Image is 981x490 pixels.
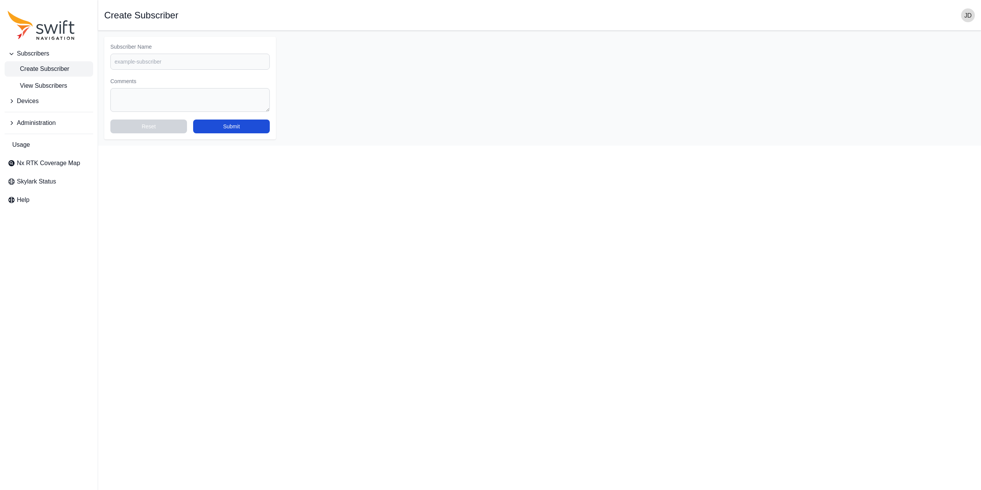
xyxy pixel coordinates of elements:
a: Usage [5,137,93,152]
span: Administration [17,118,56,128]
span: View Subscribers [8,81,67,90]
label: Comments [110,77,270,85]
button: Administration [5,115,93,131]
span: Usage [12,140,30,149]
span: Subscribers [17,49,49,58]
h1: Create Subscriber [104,11,178,20]
span: Skylark Status [17,177,56,186]
img: user photo [961,8,975,22]
button: Subscribers [5,46,93,61]
button: Submit [193,120,270,133]
span: Nx RTK Coverage Map [17,159,80,168]
a: Skylark Status [5,174,93,189]
button: Reset [110,120,187,133]
a: Help [5,192,93,208]
a: Nx RTK Coverage Map [5,156,93,171]
span: Devices [17,97,39,106]
span: Help [17,195,30,205]
button: Devices [5,93,93,109]
a: View Subscribers [5,78,93,93]
input: example-subscriber [110,54,270,70]
a: Create Subscriber [5,61,93,77]
span: Create Subscriber [8,64,69,74]
label: Subscriber Name [110,43,270,51]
